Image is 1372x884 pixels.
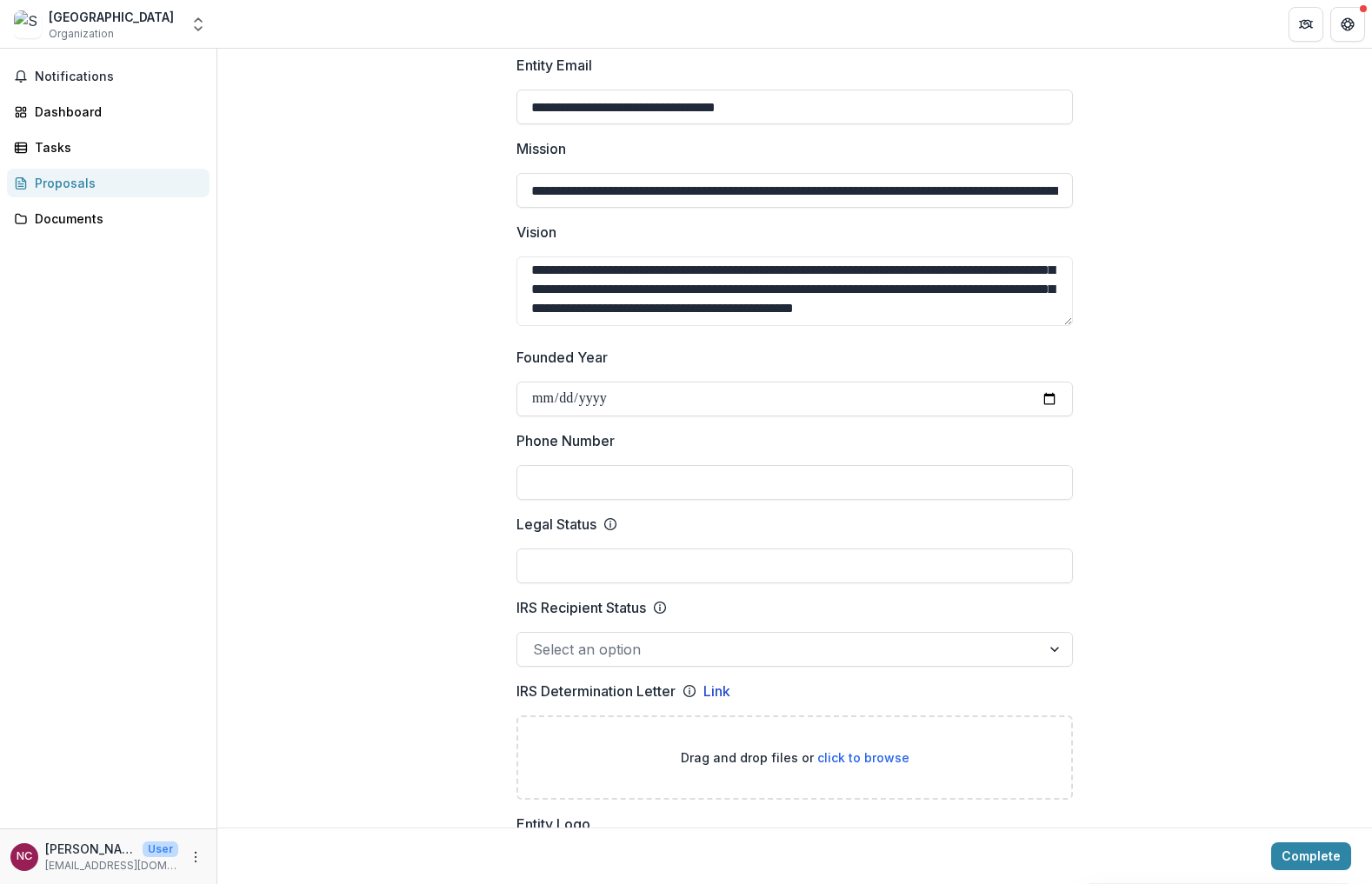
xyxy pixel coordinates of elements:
p: User [143,841,178,857]
button: Notifications [7,63,210,90]
p: IRS Determination Letter [516,681,676,701]
a: Documents [7,204,210,233]
button: Get Help [1330,7,1365,42]
p: Mission [516,138,566,159]
span: click to browse [817,750,909,765]
a: Link [703,681,730,701]
img: Summit Academy Charter School [14,10,42,38]
a: Proposals [7,169,210,197]
div: Dashboard [35,103,196,121]
button: Complete [1271,842,1351,870]
div: Natasha Campbell [17,851,32,862]
div: Documents [35,209,196,228]
button: More [185,847,206,867]
p: Phone Number [516,430,615,451]
span: Organization [49,26,114,42]
p: Entity Email [516,55,592,76]
div: Proposals [35,174,196,192]
p: Legal Status [516,514,596,535]
p: Drag and drop files or [681,748,909,767]
p: Entity Logo [516,814,590,834]
span: Notifications [35,70,203,84]
button: Partners [1289,7,1323,42]
p: Founded Year [516,347,608,368]
button: Open entity switcher [186,7,210,42]
div: Tasks [35,138,196,156]
a: Dashboard [7,97,210,126]
p: [PERSON_NAME] [45,840,136,858]
div: [GEOGRAPHIC_DATA] [49,8,174,26]
a: Tasks [7,133,210,162]
p: Vision [516,222,556,243]
p: [EMAIL_ADDRESS][DOMAIN_NAME] [45,858,178,874]
p: IRS Recipient Status [516,597,646,618]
